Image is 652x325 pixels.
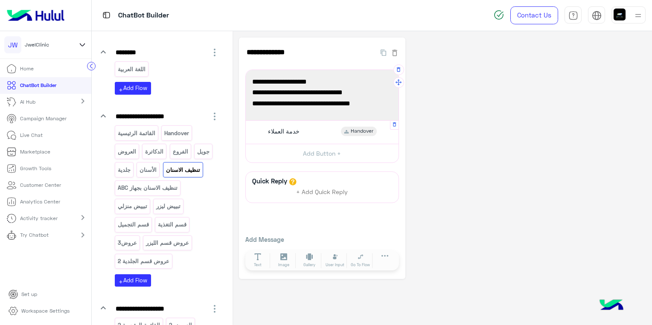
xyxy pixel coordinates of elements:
p: عروض قسم الجلدية 2 [117,256,170,266]
p: القائمة الرئيسية [117,128,156,138]
p: Marketplace [20,148,50,156]
span: خدمة العملاء [268,128,300,135]
p: AI Hub [20,98,35,106]
mat-icon: chevron_right [78,212,88,223]
p: Live Chat [20,131,43,139]
span: Handover [351,128,373,135]
p: الدكاترة [145,147,164,157]
button: Delete Message [393,64,404,75]
p: قسم التجميل [117,220,149,229]
span: احجز موعدك معانا وخل ابتسامتك تلمع ✨🦷 [252,98,392,109]
p: عروض3 [117,238,137,248]
span: Text [254,262,262,268]
i: keyboard_arrow_down [98,111,108,121]
img: tab [592,11,602,20]
i: keyboard_arrow_down [98,303,108,313]
p: تنظيف الاسنان [165,165,201,175]
p: Home [20,65,34,73]
span: Go To Flow [351,262,370,268]
p: Analytics Center [20,198,60,206]
a: tab [565,6,582,24]
button: User Input [323,253,347,268]
button: Add Button + [246,144,399,163]
img: hulul-logo.png [597,291,626,321]
button: Go To Flow [349,253,373,268]
div: JW [4,36,21,53]
img: tab [568,11,578,20]
img: userImage [614,9,626,20]
button: Delete Flow [390,47,399,57]
p: عروض قسم الليزر [146,238,190,248]
p: ChatBot Builder [20,81,56,89]
button: addAdd Flow [115,274,151,287]
button: addAdd Flow [115,82,151,94]
p: Try Chatbot [20,231,49,239]
span: User Input [326,262,344,268]
mat-icon: chevron_right [78,230,88,240]
i: add [118,87,123,93]
p: تبييض ليزر [156,201,181,211]
img: spinner [494,10,504,20]
p: العروض [117,147,137,157]
mat-icon: chevron_right [78,96,88,106]
span: Gallery [303,262,315,268]
i: add [118,279,123,284]
span: JwelClinic [25,41,49,49]
p: Growth Tools [20,165,51,172]
div: Delete Message Button [390,121,399,130]
button: Text [246,253,270,268]
p: Customer Center [20,181,61,189]
p: ChatBot Builder [118,10,169,21]
img: Logo [3,6,68,24]
p: Add Message [245,235,399,244]
span: + Add Quick Reply [296,188,348,195]
p: Workspace Settings [21,307,70,315]
img: profile [633,10,643,21]
button: + Add Quick Reply [290,186,354,198]
button: Duplicate Flow [376,47,390,57]
span: ✨ عرض تنظيف الأسنان ✨ [252,76,392,87]
button: Image [272,253,296,268]
p: Campaign Manager [20,115,67,122]
p: تنظيف الاسنان بجهاز ABC [117,183,178,193]
p: جلدية [117,165,131,175]
a: Workspace Settings [2,303,76,319]
p: Set up [21,290,37,298]
span: Image [278,262,289,268]
i: keyboard_arrow_down [98,47,108,57]
a: Set up [2,286,44,303]
p: اللغة العربية [117,64,146,74]
h6: Quick Reply [250,177,289,185]
p: قسم التغذية [157,220,187,229]
p: الفروع [172,147,189,157]
p: جويل [197,147,210,157]
p: الأسنان [139,165,157,175]
div: Handover [341,127,377,136]
p: تبييض منزلي [117,201,148,211]
span: تنظيف أسنانك الحين بس بـ 99 ريال 🤩 [252,87,392,98]
p: Activity tracker [20,215,58,222]
button: Gallery [297,253,321,268]
p: Handover [164,128,190,138]
img: tab [101,10,112,20]
button: Drag [393,77,404,88]
a: Contact Us [510,6,558,24]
